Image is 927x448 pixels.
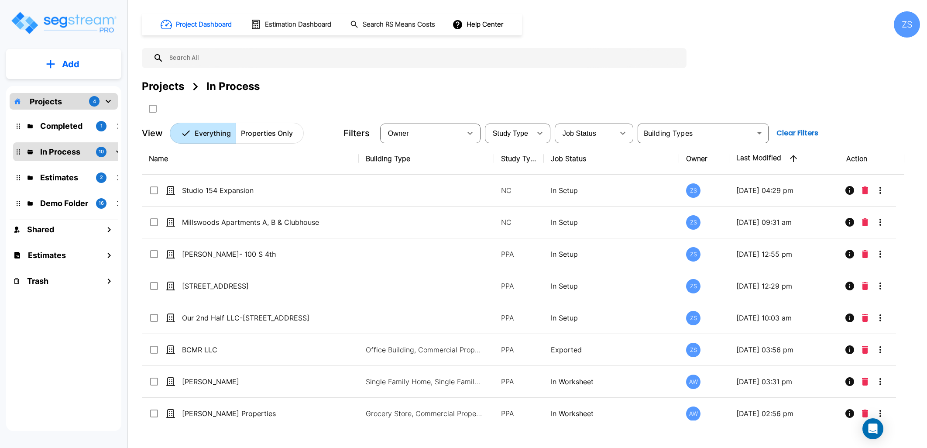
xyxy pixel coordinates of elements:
p: Everything [195,128,231,138]
button: More-Options [872,245,889,263]
p: NC [501,185,537,196]
button: Info [841,405,858,422]
p: Completed [40,120,89,132]
p: Projects [30,96,62,107]
button: Delete [858,341,872,358]
th: Study Type [494,143,544,175]
div: ZS [686,247,700,262]
h1: Project Dashboard [176,20,232,30]
div: Platform [170,123,304,144]
p: [DATE] 04:29 pm [736,185,832,196]
p: In Setup [551,281,672,291]
div: ZS [686,183,700,198]
p: [STREET_ADDRESS] [182,281,327,291]
button: Clear Filters [773,124,822,142]
h1: Estimation Dashboard [265,20,331,30]
button: Delete [858,309,872,327]
p: [DATE] 12:29 pm [736,281,832,291]
p: Our 2nd Half LLC-[STREET_ADDRESS] [182,313,327,323]
button: Estimation Dashboard [247,15,336,34]
p: [DATE] 02:56 pm [736,408,832,419]
span: Owner [388,130,409,137]
button: Info [841,373,858,390]
p: [PERSON_NAME]- 100 S 4th [182,249,327,259]
button: Info [841,214,858,231]
div: Open Intercom Messenger [862,418,883,439]
th: Owner [679,143,729,175]
p: PPA [501,376,537,387]
p: BCMR LLC [182,345,327,355]
img: Logo [10,10,117,35]
button: More-Options [872,405,889,422]
th: Building Type [359,143,494,175]
div: AW [686,407,700,421]
button: Properties Only [236,123,304,144]
p: In Setup [551,313,672,323]
p: Studio 154 Expansion [182,185,327,196]
div: Select [487,121,531,145]
p: 1 [100,122,103,130]
th: Name [142,143,359,175]
p: In Setup [551,249,672,259]
p: PPA [501,345,537,355]
div: Select [556,121,614,145]
button: Info [841,277,858,295]
button: More-Options [872,341,889,358]
p: Office Building, Commercial Property Site [366,345,484,355]
h1: Search RS Means Costs [363,20,435,30]
p: PPA [501,313,537,323]
p: In Worksheet [551,408,672,419]
th: Last Modified [729,143,839,175]
div: AW [686,375,700,389]
div: ZS [686,279,700,293]
div: ZS [686,311,700,325]
button: Delete [858,245,872,263]
p: Exported [551,345,672,355]
p: Properties Only [241,128,293,138]
p: In Process [40,146,89,158]
button: More-Options [872,277,889,295]
button: Search RS Means Costs [347,16,440,33]
input: Search All [164,48,682,68]
p: 4 [93,98,96,105]
th: Action [839,143,904,175]
p: Filters [343,127,370,140]
p: Demo Folder [40,197,89,209]
p: [PERSON_NAME] [182,376,327,387]
button: More-Options [872,182,889,199]
input: Building Types [640,127,752,139]
h1: Trash [27,275,48,287]
p: [PERSON_NAME] Properties [182,408,327,419]
button: Delete [858,405,872,422]
p: [DATE] 12:55 pm [736,249,832,259]
button: Project Dashboard [157,15,237,34]
button: SelectAll [144,100,161,117]
h1: Estimates [28,249,66,261]
p: Single Family Home, Single Family Home Site [366,376,484,387]
button: Delete [858,182,872,199]
p: Add [62,58,79,71]
button: Delete [858,214,872,231]
p: [DATE] 03:31 pm [736,376,832,387]
p: [DATE] 03:56 pm [736,345,832,355]
p: [DATE] 10:03 am [736,313,832,323]
p: In Setup [551,217,672,227]
p: 16 [99,200,104,207]
button: Delete [858,277,872,295]
button: Help Center [450,16,507,33]
p: In Worksheet [551,376,672,387]
div: ZS [686,215,700,230]
p: View [142,127,163,140]
button: More-Options [872,214,889,231]
h1: Shared [27,224,54,235]
span: Study Type [493,130,528,137]
p: In Setup [551,185,672,196]
th: Job Status [544,143,679,175]
p: Millswoods Apartments A, B & Clubhouse [182,217,327,227]
button: Everything [170,123,236,144]
p: 10 [99,148,104,155]
p: NC [501,217,537,227]
p: PPA [501,408,537,419]
button: Delete [858,373,872,390]
div: Select [382,121,461,145]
